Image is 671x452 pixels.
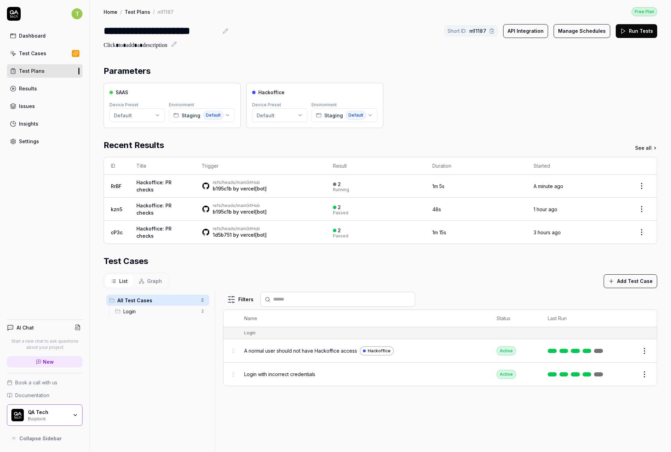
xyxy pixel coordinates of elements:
div: Passed [333,211,348,215]
button: Free Plan [632,7,657,16]
a: Results [7,82,83,95]
div: Settings [19,138,39,145]
a: Book a call with us [7,379,83,386]
div: by [213,232,267,238]
span: Staging [324,112,343,119]
th: Started [527,157,626,175]
div: / [153,8,155,15]
div: 2 [338,181,341,187]
time: 3 hours ago [534,229,561,235]
h4: AI Chat [17,324,34,331]
a: Dashboard [7,29,83,42]
p: Start a new chat to ask questions about your project [7,338,83,351]
span: New [43,358,54,365]
a: refs/heads/main [213,203,246,208]
a: cP3c [111,229,123,235]
button: Default [109,108,165,122]
label: Device Preset [109,102,138,107]
span: Login with incorrect credentials [244,371,315,378]
span: Default [346,111,366,120]
div: Dashboard [19,32,46,39]
button: StagingDefault [169,108,235,122]
time: 1m 5s [432,183,444,189]
div: Test Plans [19,67,45,75]
a: Issues [7,99,83,113]
button: Graph [133,275,167,287]
span: 2 [198,296,207,304]
div: by [213,208,267,215]
th: Duration [425,157,527,175]
th: Name [237,310,490,327]
div: 2 [338,204,341,210]
div: Issues [19,102,35,110]
div: GitHub [213,180,267,185]
label: Environment [311,102,337,107]
a: b195c1b [213,186,232,191]
span: Hackoffice [258,89,285,96]
button: Default [252,108,307,122]
span: List [119,277,128,285]
a: Documentation [7,392,83,399]
a: Test Plans [7,64,83,78]
a: Home [104,8,117,15]
span: Graph [147,277,162,285]
a: RrBF [111,183,122,189]
th: Status [490,310,541,327]
label: Device Preset [252,102,281,107]
a: Test Cases [7,47,83,60]
th: ID [104,157,130,175]
button: T [71,7,83,21]
div: by [213,185,267,192]
a: See all [635,144,657,151]
time: 1m 15s [432,229,446,235]
button: API Integration [503,24,548,38]
a: 1d5b751 [213,232,232,238]
button: Filters [223,293,258,306]
a: New [7,356,83,367]
button: StagingDefault [311,108,377,122]
span: Default [203,111,223,120]
th: Last Run [541,310,613,327]
div: Active [497,346,516,355]
a: Hackoffice: PR checks [136,226,172,239]
a: Insights [7,117,83,130]
div: Test Cases [19,50,46,57]
time: A minute ago [534,183,563,189]
button: Run Tests [616,24,657,38]
a: refs/heads/main [213,180,246,185]
div: 2 [338,227,341,234]
div: / [120,8,122,15]
div: GitHub [213,203,267,208]
span: A normal user should not have Hackoffice access [244,347,357,354]
h2: Parameters [104,65,151,77]
a: Hackoffice [360,346,394,355]
a: Test Plans [125,8,150,15]
a: vercel[bot] [240,186,267,191]
a: Hackoffice: PR checks [136,179,172,193]
button: Add Test Case [604,274,657,288]
div: Default [257,112,275,119]
div: GitHub [213,226,267,232]
button: QA Tech LogoQA TechBugduck [7,404,83,426]
div: Insights [19,120,38,127]
div: Running [333,188,349,192]
span: All Test Cases [117,297,197,304]
div: QA Tech [28,409,68,415]
span: SAAS [116,89,128,96]
button: List [105,275,133,287]
a: kzn5 [111,206,122,212]
div: Results [19,85,37,92]
div: Bugduck [28,415,68,421]
div: Passed [333,234,348,238]
div: m11187 [157,8,174,15]
div: Drag to reorderLogin2 [112,306,209,317]
span: Book a call with us [15,379,57,386]
span: m11187 [469,27,486,35]
span: Collapse Sidebar [19,435,62,442]
a: vercel[bot] [240,232,267,238]
a: Settings [7,135,83,148]
h2: Test Cases [104,255,148,267]
a: refs/heads/main [213,226,246,231]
